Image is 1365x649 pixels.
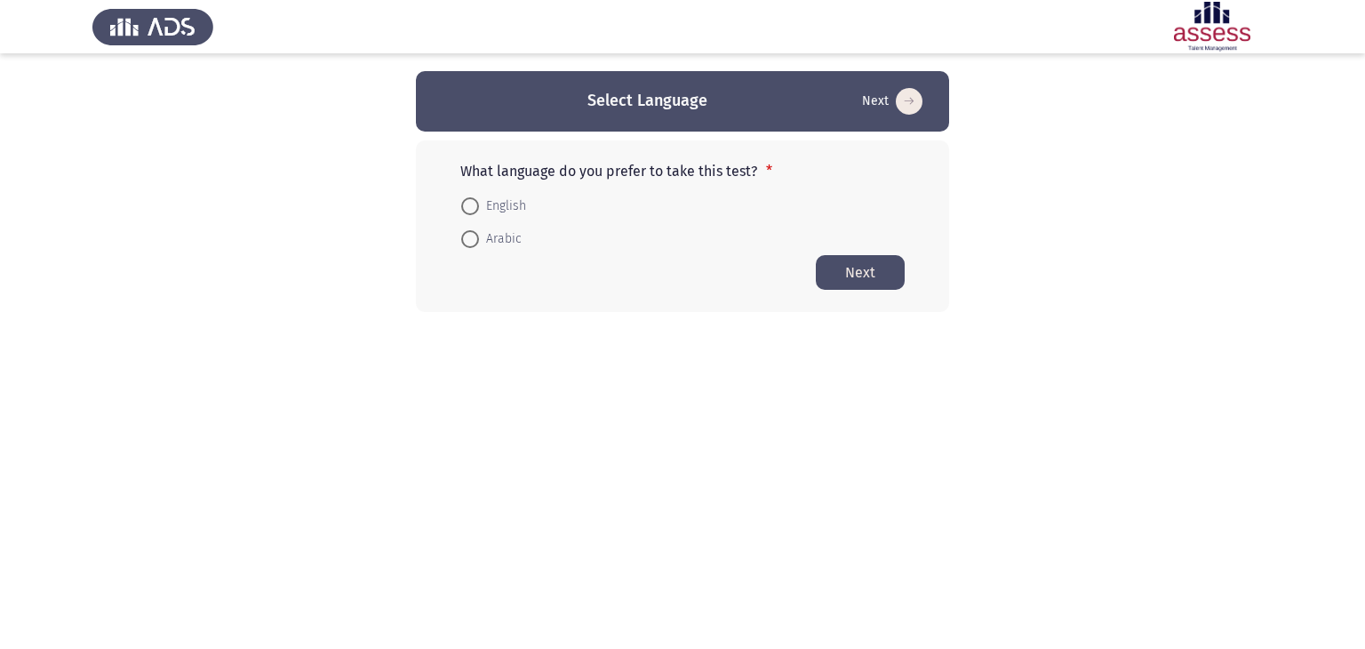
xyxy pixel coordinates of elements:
[857,87,928,116] button: Start assessment
[92,2,213,52] img: Assess Talent Management logo
[587,90,707,112] h3: Select Language
[816,255,905,290] button: Start assessment
[479,196,526,217] span: English
[1152,2,1273,52] img: Assessment logo of ASSESS Employability - EBI
[460,163,905,180] p: What language do you prefer to take this test?
[479,228,522,250] span: Arabic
